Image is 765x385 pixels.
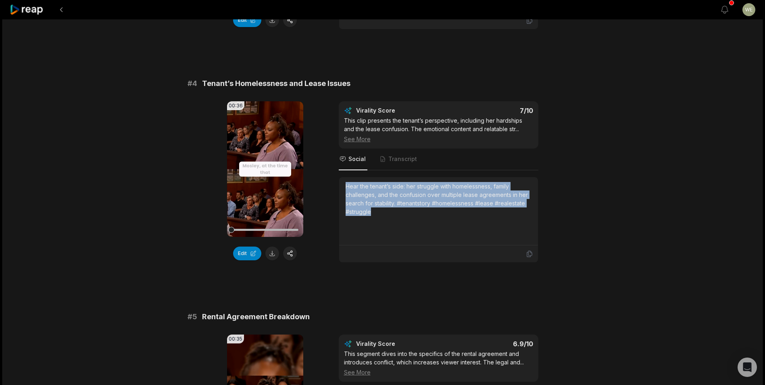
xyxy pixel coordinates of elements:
[188,78,197,89] span: # 4
[202,78,350,89] span: Tenant’s Homelessness and Lease Issues
[344,349,533,377] div: This segment dives into the specifics of the rental agreement and introduces conflict, which incr...
[356,107,443,115] div: Virality Score
[446,107,533,115] div: 7 /10
[233,13,261,27] button: Edit
[233,247,261,260] button: Edit
[346,182,532,216] div: Hear the tenant’s side: her struggle with homelessness, family challenges, and the confusion over...
[738,358,757,377] div: Open Intercom Messenger
[446,340,533,348] div: 6.9 /10
[339,149,538,170] nav: Tabs
[227,101,303,237] video: Your browser does not support mp4 format.
[356,340,443,348] div: Virality Score
[388,155,417,163] span: Transcript
[188,311,197,322] span: # 5
[344,135,533,143] div: See More
[344,368,533,377] div: See More
[202,311,310,322] span: Rental Agreement Breakdown
[348,155,366,163] span: Social
[344,116,533,143] div: This clip presents the tenant’s perspective, including her hardships and the lease confusion. The...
